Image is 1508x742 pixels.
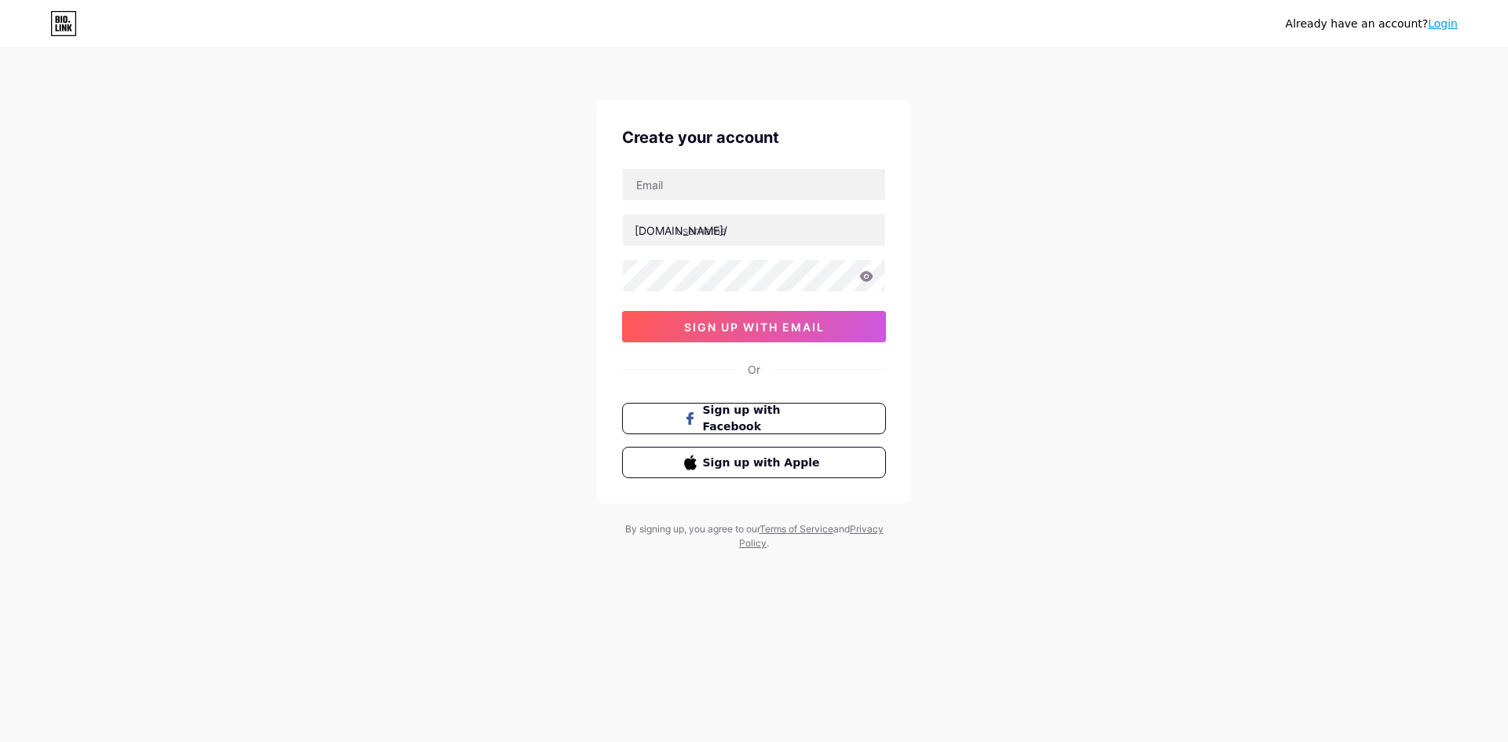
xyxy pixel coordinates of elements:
a: Terms of Service [759,523,833,535]
div: By signing up, you agree to our and . [620,522,888,550]
button: sign up with email [622,311,886,342]
button: Sign up with Apple [622,447,886,478]
span: Sign up with Facebook [703,402,825,435]
input: Email [623,169,885,200]
button: Sign up with Facebook [622,403,886,434]
a: Login [1428,17,1458,30]
div: [DOMAIN_NAME]/ [635,222,727,239]
span: sign up with email [684,320,825,334]
input: username [623,214,885,246]
div: Or [748,361,760,378]
span: Sign up with Apple [703,455,825,471]
div: Create your account [622,126,886,149]
div: Already have an account? [1286,16,1458,32]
